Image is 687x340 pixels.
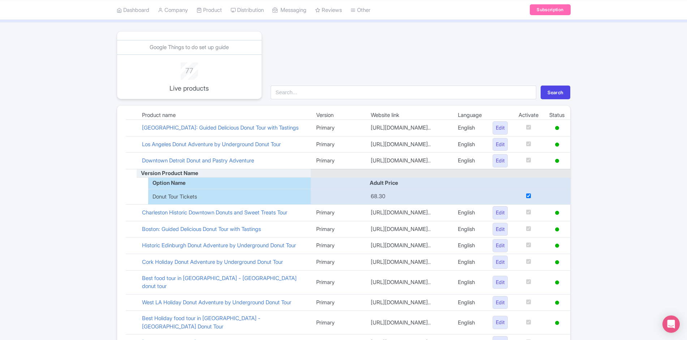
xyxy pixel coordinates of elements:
[153,193,197,201] span: Donut Tour Tickets
[150,44,229,51] a: Google Things to do set up guide
[311,136,365,153] td: Primary
[311,237,365,254] td: Primary
[311,294,365,311] td: Primary
[148,179,311,187] div: Option Name
[365,270,452,294] td: [URL][DOMAIN_NAME]..
[544,111,570,120] td: Status
[365,204,452,221] td: [URL][DOMAIN_NAME]..
[452,111,487,120] td: Language
[365,254,452,270] td: [URL][DOMAIN_NAME]..
[493,223,508,236] a: Edit
[160,83,219,93] p: Live products
[365,294,452,311] td: [URL][DOMAIN_NAME]..
[142,315,261,330] a: Best Holiday food tour in [GEOGRAPHIC_DATA] - [GEOGRAPHIC_DATA] Donut Tour
[311,311,365,335] td: Primary
[452,237,487,254] td: English
[365,311,452,335] td: [URL][DOMAIN_NAME]..
[452,153,487,169] td: English
[541,86,570,99] button: Search
[311,111,365,120] td: Version
[493,138,508,151] a: Edit
[365,221,452,237] td: [URL][DOMAIN_NAME]..
[452,270,487,294] td: English
[493,154,508,167] a: Edit
[493,276,508,289] a: Edit
[365,153,452,169] td: [URL][DOMAIN_NAME]..
[493,121,508,135] a: Edit
[493,296,508,309] a: Edit
[530,4,570,15] a: Subscription
[160,62,219,76] div: 77
[452,311,487,335] td: English
[142,242,296,249] a: Historic Edinburgh Donut Adventure by Underground Donut Tour
[311,153,365,169] td: Primary
[142,124,299,131] a: [GEOGRAPHIC_DATA]: Guided Delicious Donut Tour with Tastings
[365,237,452,254] td: [URL][DOMAIN_NAME]..
[513,111,544,120] td: Activate
[311,254,365,270] td: Primary
[271,86,536,99] input: Search...
[493,256,508,269] a: Edit
[142,258,283,265] a: Cork Holiday Donut Adventure by Underground Donut Tour
[662,315,680,333] div: Open Intercom Messenger
[493,206,508,219] a: Edit
[311,270,365,294] td: Primary
[365,189,452,205] td: 68.30
[452,294,487,311] td: English
[452,254,487,270] td: English
[142,209,287,216] a: Charleston Historic Downtown Donuts and Sweet Treats Tour
[452,136,487,153] td: English
[365,136,452,153] td: [URL][DOMAIN_NAME]..
[452,204,487,221] td: English
[365,120,452,136] td: [URL][DOMAIN_NAME]..
[311,221,365,237] td: Primary
[142,299,291,306] a: West LA Holiday Donut Adventure by Underground Donut Tour
[311,204,365,221] td: Primary
[311,120,365,136] td: Primary
[142,157,254,164] a: Downtown Detroit Donut and Pastry Adventure
[452,221,487,237] td: English
[142,226,261,232] a: Boston: Guided Delicious Donut Tour with Tastings
[365,179,398,186] span: Adult Price
[137,170,198,176] span: Version Product Name
[365,111,452,120] td: Website link
[142,275,297,290] a: Best food tour in [GEOGRAPHIC_DATA] - [GEOGRAPHIC_DATA] donut tour
[493,239,508,252] a: Edit
[452,120,487,136] td: English
[142,141,281,148] a: Los Angeles Donut Adventure by Underground Donut Tour
[137,111,311,120] td: Product name
[493,316,508,329] a: Edit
